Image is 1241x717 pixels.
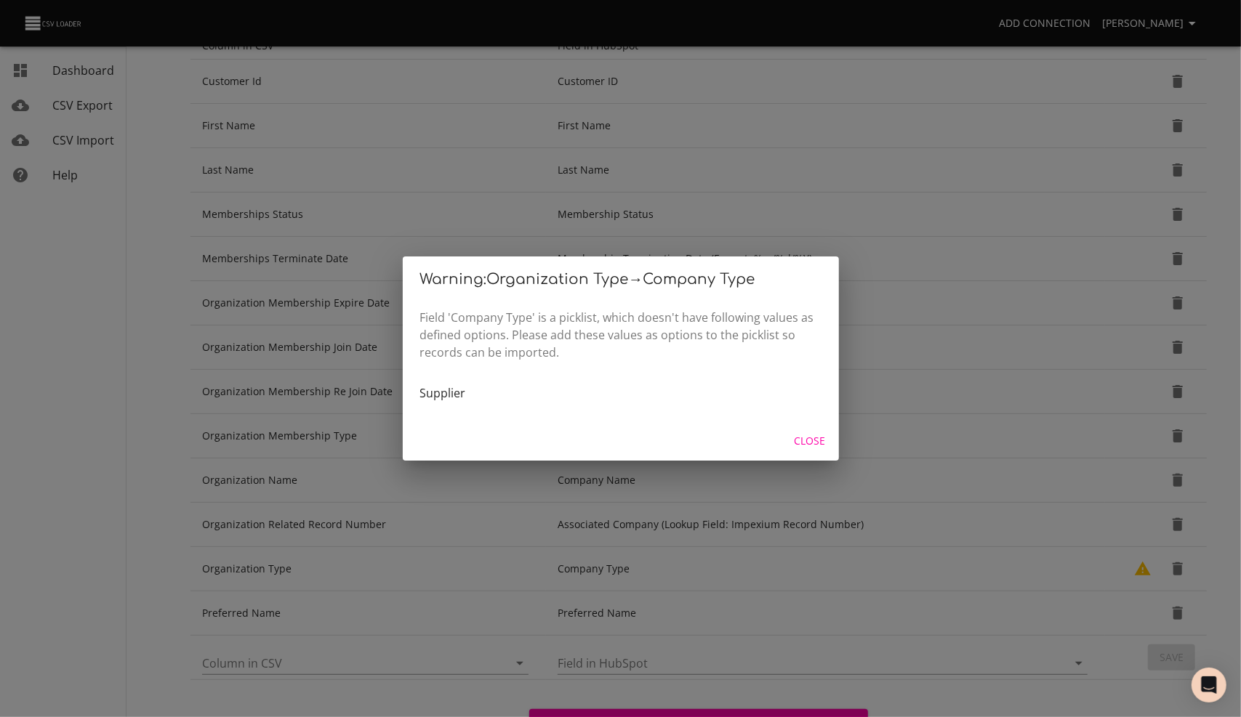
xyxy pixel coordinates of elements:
[420,268,822,291] h2: Warning: Organization Type → Company Type
[792,432,827,450] span: Close
[1192,668,1226,702] div: Open Intercom Messenger
[420,309,822,361] p: Field 'Company Type' is a picklist, which doesn't have following values as defined options. Pleas...
[787,428,833,455] button: Close
[420,385,466,401] span: Supplier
